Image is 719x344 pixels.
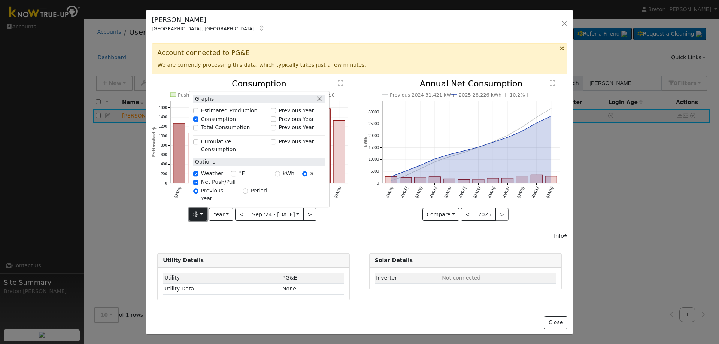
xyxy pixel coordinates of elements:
[163,283,281,294] td: Utility Data
[506,134,509,137] circle: onclick=""
[516,186,525,198] text: [DATE]
[201,115,236,123] label: Consumption
[193,108,198,113] input: Estimated Production
[290,92,335,98] text: Peak Push Hour $0
[550,107,553,110] circle: onclick=""
[443,179,455,183] rect: onclick=""
[271,139,276,144] input: Previous Year
[487,178,499,183] rect: onclick=""
[161,143,167,147] text: 800
[458,179,470,183] rect: onclick=""
[429,186,437,198] text: [DATE]
[157,49,562,57] h3: Account connected to PG&E
[271,108,276,113] input: Previous Year
[414,177,426,183] rect: onclick=""
[243,188,248,194] input: Period
[368,110,379,114] text: 30000
[193,171,198,176] input: Weather
[521,130,524,133] circle: onclick=""
[473,186,481,198] text: [DATE]
[550,115,553,118] circle: onclick=""
[400,186,408,198] text: [DATE]
[282,275,297,281] span: ID: 17289117, authorized: 09/16/25
[429,177,440,183] rect: onclick=""
[462,151,465,154] circle: onclick=""
[422,208,459,221] button: Compare
[535,116,538,119] circle: onclick=""
[239,170,245,178] label: °F
[201,124,250,132] label: Total Consumption
[531,175,542,183] rect: onclick=""
[161,172,167,176] text: 200
[368,134,379,138] text: 20000
[375,257,413,263] strong: Solar Details
[419,164,422,167] circle: onclick=""
[531,186,539,198] text: [DATE]
[389,175,392,178] circle: onclick=""
[248,208,304,221] button: Sep '24 - [DATE]
[377,181,379,185] text: 0
[152,15,265,25] h5: [PERSON_NAME]
[506,136,509,139] circle: onclick=""
[368,146,379,150] text: 15000
[151,127,157,157] text: Estimated $
[473,179,484,183] rect: onclick=""
[334,186,342,198] text: [DATE]
[258,25,265,31] a: Map
[338,80,343,86] text: 
[283,170,294,178] label: kWh
[419,79,522,88] text: Annual Net Consumption
[389,179,392,182] circle: onclick=""
[491,141,494,144] circle: onclick=""
[279,138,314,146] label: Previous Year
[544,316,567,329] button: Close
[271,125,276,130] input: Previous Year
[209,208,233,221] button: Year
[303,208,316,221] button: >
[279,124,314,132] label: Previous Year
[545,186,554,198] text: [DATE]
[310,170,313,178] label: $
[404,174,407,177] circle: onclick=""
[271,116,276,122] input: Previous Year
[231,171,236,176] input: °F
[193,180,198,185] input: Net Push/Pull
[201,187,235,203] label: Previous Year
[201,179,236,186] label: Net Push/Pull
[390,92,454,98] text: Previous 2024 31,421 kWh
[433,160,436,163] circle: onclick=""
[502,186,510,198] text: [DATE]
[319,109,331,183] rect: onclick=""
[178,92,189,98] text: Push
[474,208,496,221] button: 2025
[201,170,223,178] label: Weather
[282,286,296,292] span: None
[385,186,394,198] text: [DATE]
[152,26,254,31] span: [GEOGRAPHIC_DATA], [GEOGRAPHIC_DATA]
[302,171,307,176] input: $
[159,115,167,119] text: 1400
[545,176,557,183] rect: onclick=""
[448,153,450,156] circle: onclick=""
[152,43,567,74] div: We are currently processing this data, which typically takes just a few minutes.
[163,273,281,284] td: Utility
[163,257,204,263] strong: Utility Details
[201,138,267,154] label: Cumulative Consumption
[193,188,198,194] input: Previous Year
[275,171,280,176] input: kWh
[461,208,474,221] button: <
[193,125,198,130] input: Total Consumption
[550,80,555,86] text: 
[161,153,167,157] text: 600
[363,137,368,148] text: kWh
[232,79,286,88] text: Consumption
[442,275,480,281] span: ID: null, authorized: None
[419,167,422,170] circle: onclick=""
[334,120,345,183] rect: onclick=""
[433,157,436,160] circle: onclick=""
[159,124,167,128] text: 1200
[173,186,182,198] text: [DATE]
[159,134,167,138] text: 1000
[193,116,198,122] input: Consumption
